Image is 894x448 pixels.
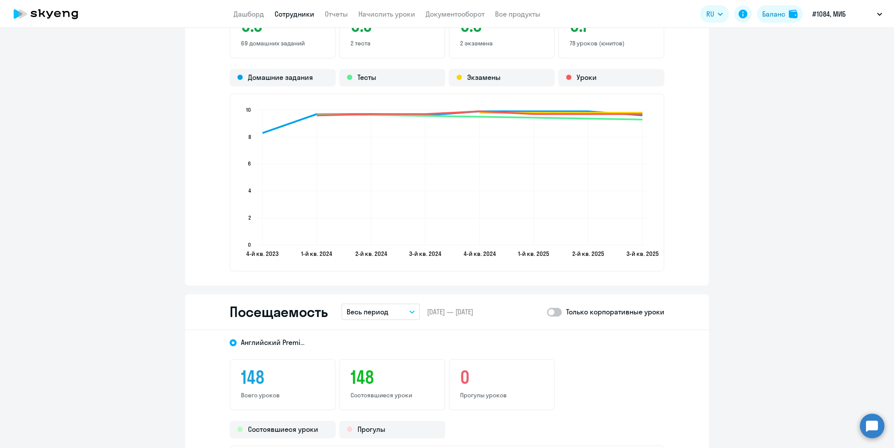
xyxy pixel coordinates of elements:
[230,303,327,320] h2: Посещаемость
[248,134,251,140] text: 8
[460,367,543,388] h3: 0
[248,214,251,221] text: 2
[558,69,664,86] div: Уроки
[495,10,540,18] a: Все продукты
[789,10,798,18] img: balance
[347,307,389,317] p: Весь период
[339,69,445,86] div: Тесты
[248,187,251,194] text: 4
[351,15,434,36] h3: 9.5
[572,250,604,258] text: 2-й кв. 2025
[234,10,264,18] a: Дашборд
[812,9,846,19] p: #1084, МИБ
[626,250,659,258] text: 3-й кв. 2025
[518,250,549,258] text: 1-й кв. 2025
[449,69,555,86] div: Экзамены
[230,421,336,438] div: Состоявшиеся уроки
[230,69,336,86] div: Домашние задания
[427,307,473,317] span: [DATE] — [DATE]
[460,39,543,47] p: 2 экзамена
[351,391,434,399] p: Состоявшиеся уроки
[358,10,415,18] a: Начислить уроки
[409,250,441,258] text: 3-й кв. 2024
[464,250,496,258] text: 4-й кв. 2024
[241,338,306,347] span: Английский Premium
[275,10,314,18] a: Сотрудники
[241,39,324,47] p: 69 домашних заданий
[566,307,664,317] p: Только корпоративные уроки
[248,160,251,167] text: 6
[700,5,729,23] button: RU
[460,15,543,36] h3: 9.8
[241,391,324,399] p: Всего уроков
[355,250,387,258] text: 2-й кв. 2024
[246,250,279,258] text: 4-й кв. 2023
[351,367,434,388] h3: 148
[341,303,420,320] button: Весь период
[241,15,324,36] h3: 9.6
[570,15,653,36] h3: 9.7
[757,5,803,23] button: Балансbalance
[426,10,485,18] a: Документооборот
[325,10,348,18] a: Отчеты
[248,241,251,248] text: 0
[460,391,543,399] p: Прогулы уроков
[339,421,445,438] div: Прогулы
[301,250,332,258] text: 1-й кв. 2024
[351,39,434,47] p: 2 теста
[808,3,887,24] button: #1084, МИБ
[706,9,714,19] span: RU
[570,39,653,47] p: 78 уроков (юнитов)
[762,9,785,19] div: Баланс
[246,107,251,113] text: 10
[241,367,324,388] h3: 148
